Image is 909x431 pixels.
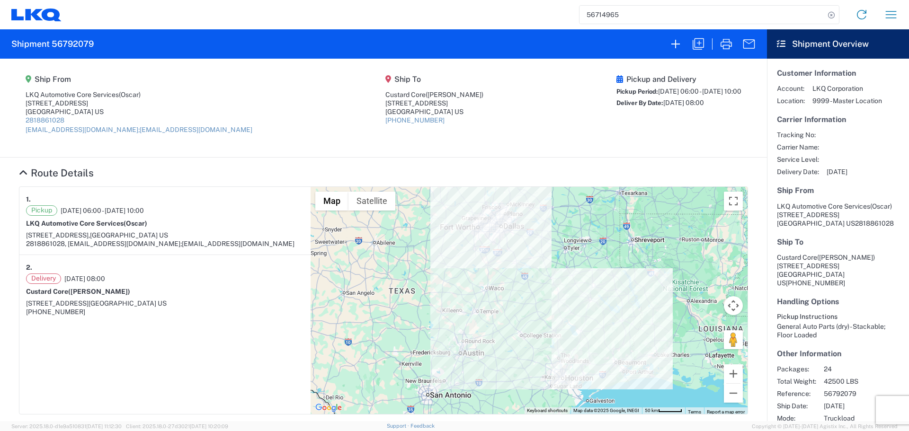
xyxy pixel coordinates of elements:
address: [GEOGRAPHIC_DATA] US [777,202,899,228]
strong: 1. [26,194,31,205]
span: Carrier Name: [777,143,819,151]
a: Feedback [410,423,435,429]
span: [DATE] 11:12:30 [86,423,122,429]
a: Support [387,423,410,429]
span: Delivery [26,273,61,284]
span: Account: [777,84,805,93]
h5: Ship From [26,75,252,84]
span: [PHONE_NUMBER] [786,279,845,287]
div: [STREET_ADDRESS] [26,99,252,107]
a: Hide Details [19,167,94,179]
span: Reference: [777,389,816,398]
span: ([PERSON_NAME]) [817,254,875,261]
span: [DATE] 10:20:09 [190,423,228,429]
span: 56792079 [824,389,905,398]
a: Open this area in Google Maps (opens a new window) [313,402,344,414]
button: Map Scale: 50 km per 47 pixels [642,407,685,414]
span: [DATE] 08:00 [663,99,704,106]
span: Packages: [777,365,816,373]
span: Client: 2025.18.0-27d3021 [126,423,228,429]
span: LKQ Automotive Core Services [777,202,870,210]
span: [DATE] [824,402,905,410]
span: 24 [824,365,905,373]
span: ([PERSON_NAME]) [426,91,483,98]
button: Toggle fullscreen view [724,192,743,211]
strong: LKQ Automotive Core Services [26,220,147,227]
a: [PHONE_NUMBER] [385,116,445,124]
span: 42500 LBS [824,377,905,386]
span: ([PERSON_NAME]) [68,288,130,295]
span: (Oscar) [124,220,147,227]
span: [DATE] 06:00 - [DATE] 10:00 [61,206,144,215]
button: Keyboard shortcuts [527,407,568,414]
div: 2818861028, [EMAIL_ADDRESS][DOMAIN_NAME];[EMAIL_ADDRESS][DOMAIN_NAME] [26,239,304,248]
span: [STREET_ADDRESS] [777,211,839,219]
span: Pickup Period: [616,88,658,95]
span: [DATE] 08:00 [64,274,105,283]
span: (Oscar) [870,202,892,210]
span: [DATE] 06:00 - [DATE] 10:00 [658,88,741,95]
span: LKQ Corporation [812,84,882,93]
a: Terms [688,409,701,414]
span: Map data ©2025 Google, INEGI [573,408,639,413]
header: Shipment Overview [767,29,909,59]
strong: Custard Core [26,288,130,295]
button: Show satellite imagery [348,192,395,211]
address: [GEOGRAPHIC_DATA] US [777,253,899,287]
h2: Shipment 56792079 [11,38,94,50]
strong: 2. [26,262,32,273]
span: Tracking No: [777,131,819,139]
div: LKQ Automotive Core Services [26,90,252,99]
div: [GEOGRAPHIC_DATA] US [26,107,252,116]
span: [STREET_ADDRESS] [26,299,89,307]
span: Pickup [26,205,57,216]
a: [EMAIL_ADDRESS][DOMAIN_NAME];[EMAIL_ADDRESS][DOMAIN_NAME] [26,126,252,133]
span: 50 km [645,408,658,413]
a: 2818861028 [26,116,64,124]
h5: Other Information [777,349,899,358]
span: Total Weight: [777,377,816,386]
span: Location: [777,97,805,105]
h5: Customer Information [777,69,899,78]
span: Delivery Date: [777,167,819,176]
h5: Carrier Information [777,115,899,124]
span: Custard Core [STREET_ADDRESS] [777,254,875,270]
span: 2818861028 [855,220,894,227]
a: Report a map error [707,409,745,414]
span: Ship Date: [777,402,816,410]
span: Service Level: [777,155,819,164]
h6: Pickup Instructions [777,313,899,321]
span: Truckload [824,414,905,422]
h5: Ship To [777,237,899,246]
span: (Oscar) [119,91,141,98]
span: [STREET_ADDRESS], [26,231,90,239]
span: 9999 - Master Location [812,97,882,105]
div: [PHONE_NUMBER] [26,308,304,316]
span: [DATE] [827,167,847,176]
h5: Ship From [777,186,899,195]
button: Map camera controls [724,296,743,315]
span: [GEOGRAPHIC_DATA] US [89,299,167,307]
span: Server: 2025.18.0-d1e9a510831 [11,423,122,429]
button: Show street map [315,192,348,211]
button: Drag Pegman onto the map to open Street View [724,330,743,349]
span: Mode: [777,414,816,422]
button: Zoom in [724,364,743,383]
div: Custard Core [385,90,483,99]
div: [STREET_ADDRESS] [385,99,483,107]
span: Deliver By Date: [616,99,663,106]
h5: Ship To [385,75,483,84]
span: [GEOGRAPHIC_DATA] US [90,231,168,239]
h5: Handling Options [777,297,899,306]
input: Shipment, tracking or reference number [579,6,825,24]
img: Google [313,402,344,414]
span: Copyright © [DATE]-[DATE] Agistix Inc., All Rights Reserved [752,422,898,431]
div: [GEOGRAPHIC_DATA] US [385,107,483,116]
div: General Auto Parts (dry) - Stackable; Floor Loaded [777,322,899,339]
h5: Pickup and Delivery [616,75,741,84]
button: Zoom out [724,384,743,403]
